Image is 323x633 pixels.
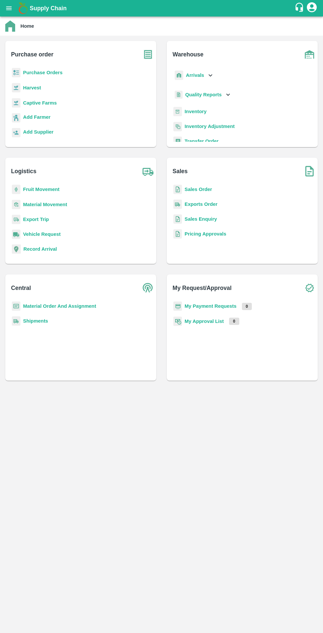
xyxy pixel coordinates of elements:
img: sales [173,214,182,224]
img: warehouse [301,46,318,63]
img: material [12,200,20,209]
b: Supply Chain [30,5,67,12]
a: Purchase Orders [23,70,63,75]
a: Harvest [23,85,41,90]
img: central [140,280,156,296]
b: Central [11,283,31,293]
b: Quality Reports [185,92,222,97]
b: Purchase order [11,50,53,59]
a: Sales Order [185,187,212,192]
b: Add Supplier [23,129,53,135]
a: Record Arrival [23,246,57,252]
img: qualityReport [175,91,183,99]
img: logo [16,2,30,15]
a: My Approval List [185,319,224,324]
img: purchase [140,46,156,63]
img: fruit [12,185,20,194]
img: soSales [301,163,318,179]
a: Fruit Movement [23,187,60,192]
a: Inventory [185,109,207,114]
b: Arrivals [186,73,204,78]
div: Arrivals [173,68,214,83]
img: harvest [12,83,20,93]
img: harvest [12,98,20,108]
b: Home [20,23,34,29]
img: shipments [12,316,20,326]
b: Sales [173,167,188,176]
img: home [5,20,15,32]
a: Material Order And Assignment [23,303,96,309]
img: check [301,280,318,296]
a: Shipments [23,318,48,324]
img: truck [140,163,156,179]
p: 0 [242,303,252,310]
button: open drawer [1,1,16,16]
img: sales [173,229,182,239]
img: recordArrival [12,244,21,254]
a: Inventory Adjustment [185,124,235,129]
b: My Request/Approval [173,283,232,293]
div: account of current user [306,1,318,15]
img: supplier [12,128,20,138]
a: Pricing Approvals [185,231,226,237]
a: Exports Order [185,202,218,207]
a: Supply Chain [30,4,294,13]
img: whTransfer [173,137,182,146]
a: Vehicle Request [23,232,61,237]
a: Add Farmer [23,113,50,122]
img: shipments [173,200,182,209]
a: Export Trip [23,217,49,222]
a: Material Movement [23,202,67,207]
img: whArrival [175,71,183,80]
a: Sales Enquiry [185,216,217,222]
img: centralMaterial [12,301,20,311]
a: My Payment Requests [185,303,237,309]
img: sales [173,185,182,194]
a: Captive Farms [23,100,57,106]
a: Transfer Order [185,139,219,144]
div: Quality Reports [173,88,232,102]
img: delivery [12,215,20,224]
p: 0 [229,318,239,325]
img: reciept [12,68,20,78]
b: Add Farmer [23,114,50,120]
b: Logistics [11,167,37,176]
b: Warehouse [173,50,204,59]
img: vehicle [12,230,20,239]
img: payment [173,301,182,311]
img: farmer [12,113,20,123]
img: approval [173,316,182,326]
img: whInventory [173,107,182,116]
img: inventory [173,122,182,131]
a: Add Supplier [23,128,53,137]
div: customer-support [294,2,306,14]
